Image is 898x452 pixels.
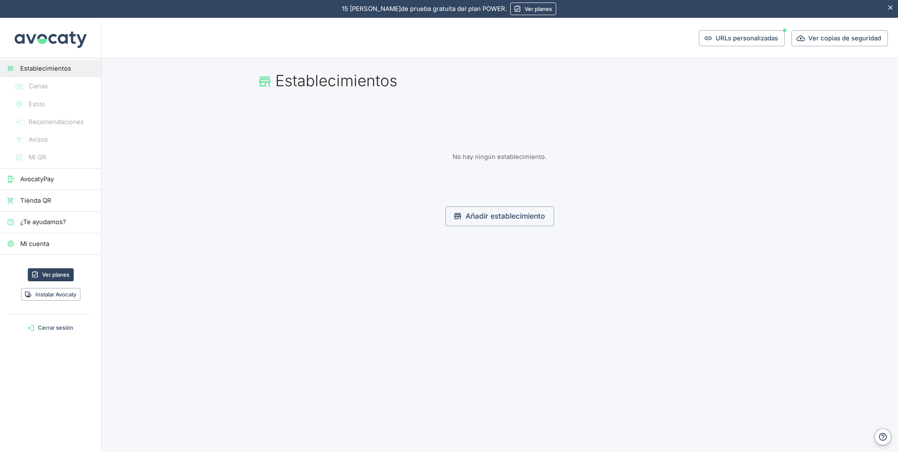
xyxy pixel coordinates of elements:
button: Instalar Avocaty [21,288,80,301]
h1: Establecimientos [257,71,742,90]
p: de prueba gratuita del plan POWER. [342,4,507,13]
span: Mi cuenta [20,239,94,248]
a: Ver planes [28,268,74,281]
span: Tienda QR [20,196,94,205]
button: Ayuda y contacto [874,428,891,445]
p: No hay ningún establecimiento. [257,152,742,161]
button: Ver copias de seguridad [791,30,888,46]
button: Esconder aviso [883,0,898,15]
span: 15 [PERSON_NAME] [342,5,401,13]
img: Avocaty [13,18,88,58]
button: URLs personalizadas [699,30,785,46]
span: ¿Te ayudamos? [20,217,94,227]
a: Ver planes [510,3,556,15]
span: Establecimientos [20,64,94,73]
button: Cerrar sesión [3,321,98,334]
a: Añadir establecimiento [445,206,554,226]
span: AvocatyPay [20,174,94,184]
